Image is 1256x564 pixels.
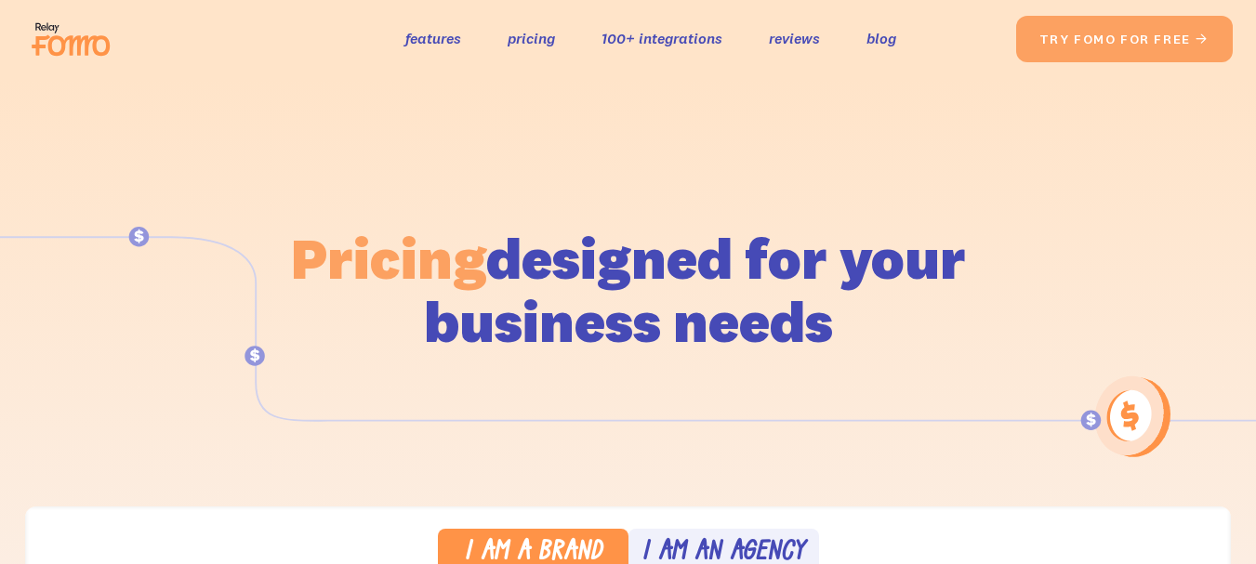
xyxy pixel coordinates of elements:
[508,25,555,52] a: pricing
[405,25,461,52] a: features
[1016,16,1233,62] a: try fomo for free
[290,227,967,353] h1: designed for your business needs
[769,25,820,52] a: reviews
[602,25,722,52] a: 100+ integrations
[1195,31,1210,47] span: 
[866,25,896,52] a: blog
[291,222,486,294] span: Pricing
